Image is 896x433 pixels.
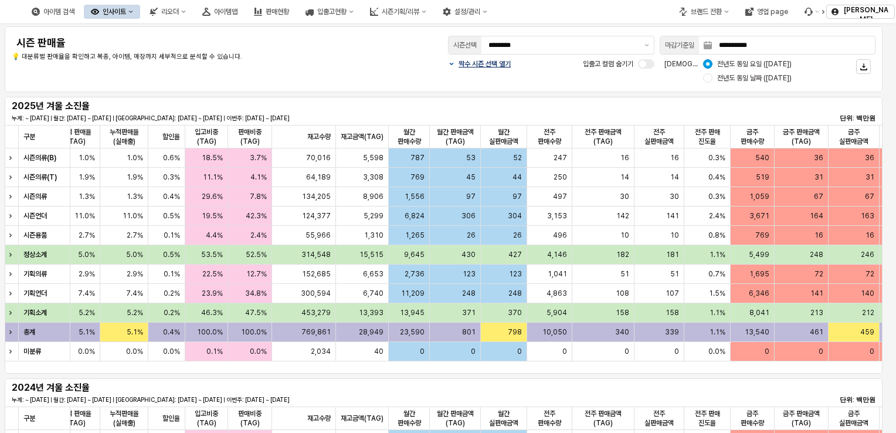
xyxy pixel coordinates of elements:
span: 67 [814,192,823,201]
span: 314,548 [302,250,331,259]
span: 4,863 [547,289,567,298]
span: 전주 판매금액(TAG) [577,409,629,428]
span: 0.1% [164,269,180,279]
div: 아이템맵 [195,5,245,19]
div: Expand row [5,226,20,245]
span: 0 [562,347,567,356]
span: 1.3% [127,192,143,201]
span: 70,016 [307,153,331,163]
span: 769 [755,231,769,240]
span: 6,653 [364,269,384,279]
span: 141 [666,211,679,221]
span: 0 [517,347,522,356]
span: 123 [509,269,522,279]
span: 금주 판매수량 [736,127,769,146]
span: 0.1% [164,231,180,240]
h5: 2025년 겨울 소진율 [12,100,155,112]
span: 7.8% [250,192,267,201]
span: 금주 판매금액(TAG) [779,127,823,146]
span: 금주 실판매금액 [833,409,874,428]
span: 금주 실판매금액 [833,127,874,146]
div: 인사이트 [103,8,126,16]
span: 전년도 동일 날짜 ([DATE]) [717,73,792,83]
span: 47.5% [246,308,267,317]
span: 0.0% [250,347,267,356]
span: 재고수량 [308,414,331,423]
span: 36 [814,153,823,163]
span: 100.0% [197,327,223,337]
span: 0.3% [709,192,726,201]
p: 누계: ~ [DATE] | 월간: [DATE] ~ [DATE] | [GEOGRAPHIC_DATA]: [DATE] ~ [DATE] | 이번주: [DATE] ~ [DATE] [12,395,588,404]
div: 인사이트 [84,5,140,19]
span: 13,540 [745,327,769,337]
div: 입출고현황 [298,5,361,19]
button: 아이템 검색 [25,5,82,19]
div: Expand row [5,323,20,341]
span: 371 [462,308,476,317]
span: 1,265 [405,231,425,240]
span: 306 [461,211,476,221]
div: 설정/관리 [436,5,494,19]
span: 519 [756,172,769,182]
span: 3,153 [547,211,567,221]
span: 53.5% [201,250,223,259]
span: 51 [620,269,629,279]
span: 36 [865,153,874,163]
span: 459 [860,327,874,337]
span: 108 [616,289,629,298]
span: 22.5% [202,269,223,279]
span: 0.4% [709,172,726,182]
span: 2.9% [79,269,95,279]
span: 5,598 [364,153,384,163]
span: 1.0% [127,153,143,163]
div: Expand row [5,303,20,322]
span: 100.0% [242,327,267,337]
span: 1.3% [79,192,95,201]
span: 3.7% [250,153,267,163]
button: 제안 사항 표시 [640,36,654,54]
span: 164 [810,211,823,221]
span: 52.5% [246,250,267,259]
div: Expand row [5,207,20,225]
span: 72 [814,269,823,279]
span: 250 [554,172,567,182]
span: 55,966 [306,231,331,240]
span: 12.7% [247,269,267,279]
span: 전주 판매 진도율 [689,127,725,146]
span: 월간 판매수량 [394,127,425,146]
span: 124,377 [303,211,331,221]
span: 입출고 컬럼 숨기기 [583,60,633,68]
button: 영업 page [738,5,795,19]
span: 140 [861,289,874,298]
span: 3,308 [364,172,384,182]
span: 금주 판매수량 [736,409,769,428]
strong: 시즌언더 [23,212,47,220]
span: 247 [554,153,567,163]
span: 0.3% [163,172,180,182]
span: 213 [810,308,823,317]
span: 11.0% [123,211,143,221]
h5: 2024년 겨울 소진율 [12,382,155,394]
span: 0.0% [163,347,180,356]
strong: 시즌의류 [23,192,47,201]
span: 540 [755,153,769,163]
span: 0.3% [709,153,726,163]
span: 23,590 [400,327,425,337]
span: 0.0% [78,347,95,356]
span: 2,034 [311,347,331,356]
span: 1,059 [749,192,769,201]
button: 판매현황 [247,5,296,19]
span: 45 [466,172,476,182]
span: 금주 판매금액(TAG) [779,409,823,428]
span: 67 [865,192,874,201]
span: 248 [508,289,522,298]
strong: 기획의류 [23,270,47,278]
span: 248 [462,289,476,298]
button: 시즌기획/리뷰 [363,5,433,19]
span: 6,346 [749,289,769,298]
span: 72 [866,269,874,279]
button: 브랜드 전환 [672,5,736,19]
div: Expand row [5,265,20,283]
strong: 기획언더 [23,289,47,297]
